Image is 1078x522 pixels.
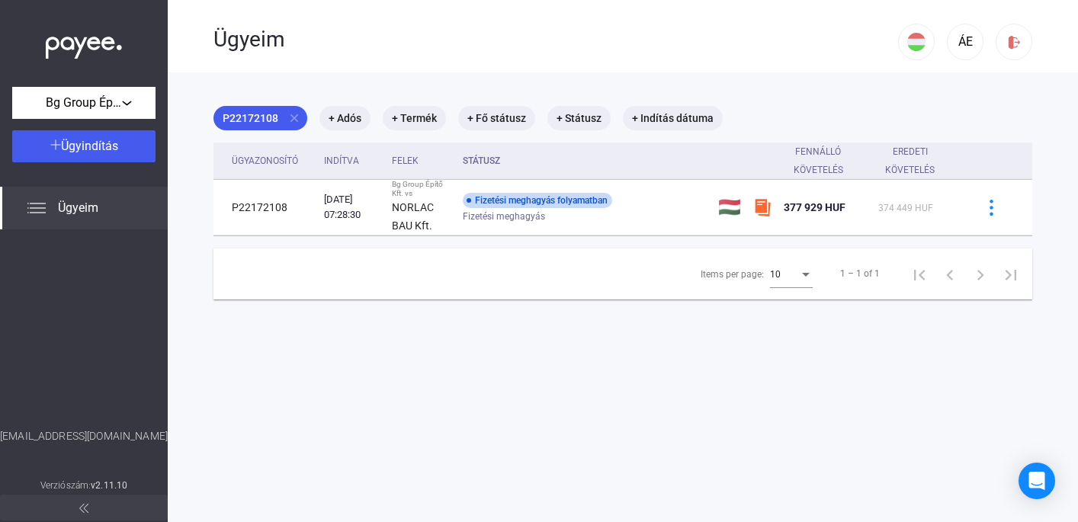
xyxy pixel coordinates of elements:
button: Last page [996,258,1026,289]
img: HU [907,33,926,51]
div: Felek [392,152,451,170]
div: Ügyeim [213,27,898,53]
mat-chip: + Indítás dátuma [623,106,723,130]
div: Felek [392,152,419,170]
td: P22172108 [213,180,318,235]
button: Bg Group Építő Kft. [12,87,156,119]
mat-chip: + Fő státusz [458,106,535,130]
button: Next page [965,258,996,289]
img: list.svg [27,199,46,217]
div: Fennálló követelés [784,143,852,179]
mat-chip: + Státusz [547,106,611,130]
div: Fizetési meghagyás folyamatban [463,193,612,208]
div: [DATE] 07:28:30 [324,192,380,223]
strong: NORLAC BAU Kft. [392,201,434,232]
mat-chip: + Adós [319,106,371,130]
mat-chip: + Termék [383,106,446,130]
img: szamlazzhu-mini [753,198,772,216]
div: Ügyazonosító [232,152,298,170]
button: ÁE [947,24,983,60]
img: arrow-double-left-grey.svg [79,504,88,513]
strong: v2.11.10 [91,480,127,491]
img: plus-white.svg [50,139,61,150]
div: Ügyazonosító [232,152,312,170]
div: 1 – 1 of 1 [840,264,880,283]
img: logout-red [1006,34,1022,50]
div: Open Intercom Messenger [1019,463,1055,499]
span: Ügyindítás [61,139,118,153]
button: HU [898,24,935,60]
div: Bg Group Építő Kft. vs [392,180,451,198]
div: Eredeti követelés [878,143,956,179]
mat-select: Items per page: [770,264,813,283]
div: Indítva [324,152,359,170]
span: Fizetési meghagyás [463,207,545,226]
div: Eredeti követelés [878,143,942,179]
div: Indítva [324,152,380,170]
td: 🇭🇺 [712,180,747,235]
mat-icon: close [287,111,301,125]
div: Fennálló követelés [784,143,866,179]
button: logout-red [996,24,1032,60]
span: Ügyeim [58,199,98,217]
span: Bg Group Építő Kft. [46,94,122,112]
img: more-blue [983,200,999,216]
span: 377 929 HUF [784,201,845,213]
span: 374 449 HUF [878,203,933,213]
button: Previous page [935,258,965,289]
mat-chip: P22172108 [213,106,307,130]
span: 10 [770,269,781,280]
img: white-payee-white-dot.svg [46,28,122,59]
button: First page [904,258,935,289]
button: more-blue [975,191,1007,223]
div: ÁE [952,33,978,51]
button: Ügyindítás [12,130,156,162]
div: Items per page: [701,265,764,283]
th: Státusz [457,143,712,180]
